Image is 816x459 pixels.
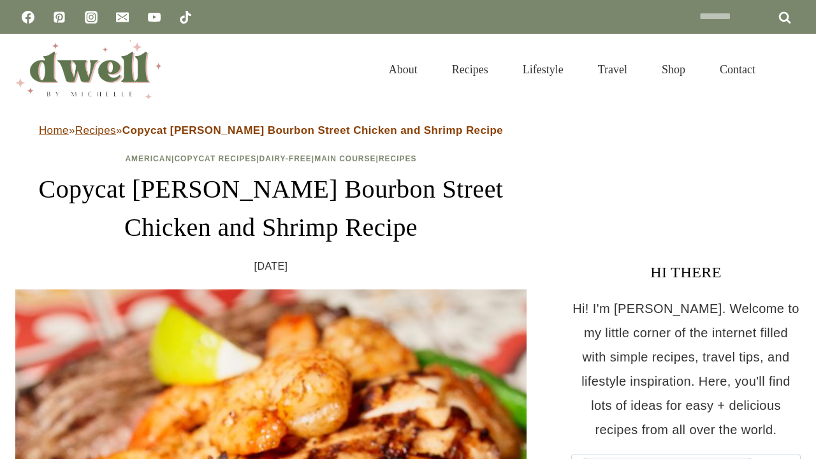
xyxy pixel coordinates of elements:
a: Lifestyle [506,47,581,92]
a: Email [110,4,135,30]
span: » » [39,124,503,136]
a: Dairy-Free [259,154,312,163]
a: Recipes [379,154,417,163]
h3: HI THERE [571,261,801,284]
a: Copycat Recipes [174,154,256,163]
a: TikTok [173,4,198,30]
a: Travel [581,47,645,92]
a: Recipes [75,124,116,136]
a: Home [39,124,69,136]
a: Contact [703,47,773,92]
h1: Copycat [PERSON_NAME] Bourbon Street Chicken and Shrimp Recipe [15,170,527,247]
img: DWELL by michelle [15,40,162,99]
button: View Search Form [779,59,801,80]
a: American [125,154,171,163]
a: Instagram [78,4,104,30]
a: YouTube [142,4,167,30]
a: Main Course [314,154,375,163]
a: Shop [645,47,703,92]
a: Recipes [435,47,506,92]
strong: Copycat [PERSON_NAME] Bourbon Street Chicken and Shrimp Recipe [122,124,503,136]
span: | | | | [125,154,416,163]
nav: Primary Navigation [372,47,773,92]
time: [DATE] [254,257,288,276]
a: Facebook [15,4,41,30]
a: About [372,47,435,92]
p: Hi! I'm [PERSON_NAME]. Welcome to my little corner of the internet filled with simple recipes, tr... [571,296,801,442]
a: Pinterest [47,4,72,30]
